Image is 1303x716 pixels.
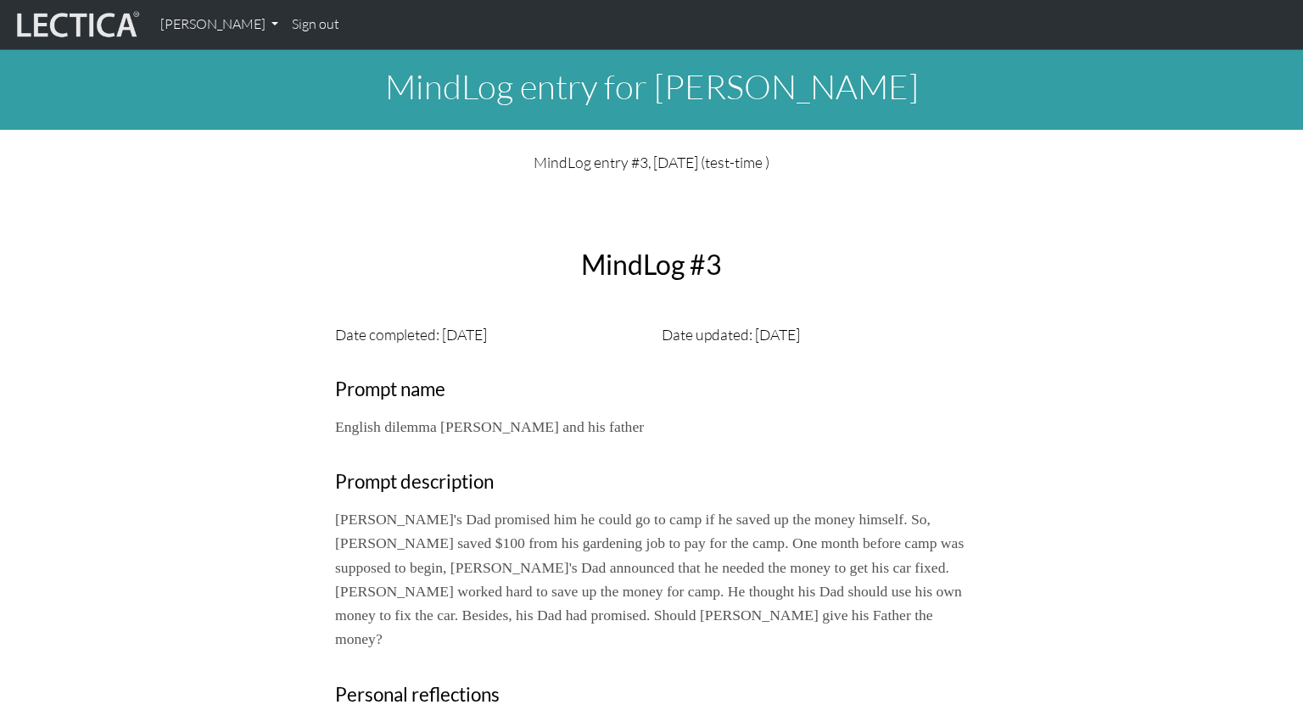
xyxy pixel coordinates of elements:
[335,415,968,439] p: English dilemma [PERSON_NAME] and his father
[13,8,140,41] img: lecticalive
[335,507,968,651] p: [PERSON_NAME]'s Dad promised him he could go to camp if he saved up the money himself. So, [PERSO...
[651,322,978,346] div: Date updated: [DATE]
[335,684,968,707] h3: Personal reflections
[285,7,346,42] a: Sign out
[442,325,487,344] span: [DATE]
[335,150,968,174] p: MindLog entry #3, [DATE] (test-time )
[335,322,439,346] label: Date completed:
[335,471,968,494] h3: Prompt description
[335,378,968,401] h3: Prompt name
[325,249,978,281] h2: MindLog #3
[154,7,285,42] a: [PERSON_NAME]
